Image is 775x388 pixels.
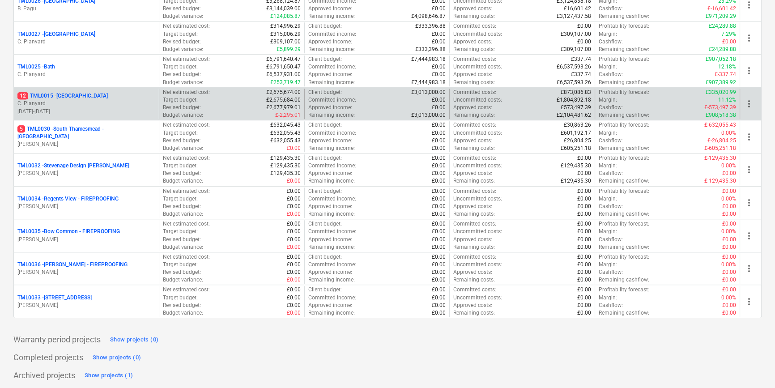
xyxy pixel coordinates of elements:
p: Client budget : [308,89,342,96]
p: £-2,295.01 [275,111,301,119]
p: Net estimated cost : [163,121,210,129]
p: Remaining income : [308,13,355,20]
p: Approved income : [308,236,352,243]
p: £908,518.38 [706,111,736,119]
p: Net estimated cost : [163,253,210,261]
p: TML0025 - Bath [17,63,55,71]
p: £0.00 [432,104,446,111]
p: [PERSON_NAME] [17,269,155,276]
p: £0.00 [722,243,736,251]
p: Remaining costs : [453,210,495,218]
p: Margin : [599,129,617,137]
p: Budget variance : [163,79,203,86]
p: £129,435.30 [270,154,301,162]
p: Cashflow : [599,203,623,210]
p: £337.74 [571,71,591,78]
p: £24,289.88 [709,46,736,53]
p: Committed costs : [453,154,496,162]
p: £3,013,000.00 [411,89,446,96]
p: TML0033 - [STREET_ADDRESS] [17,294,92,302]
p: Approved income : [308,203,352,210]
p: Approved costs : [453,5,492,13]
p: Remaining income : [308,210,355,218]
p: £0.00 [287,145,301,152]
p: 7.29% [721,30,736,38]
span: more_vert [744,164,754,175]
p: Target budget : [163,195,198,203]
p: Client budget : [308,154,342,162]
p: Cashflow : [599,38,623,46]
p: Cashflow : [599,236,623,243]
p: £0.00 [432,121,446,129]
p: Remaining income : [308,177,355,185]
p: Approved costs : [453,170,492,177]
p: £333,396.88 [415,22,446,30]
p: £6,537,593.26 [557,79,591,86]
p: Target budget : [163,228,198,235]
p: Remaining costs : [453,145,495,152]
p: Cashflow : [599,137,623,145]
p: Revised budget : [163,236,201,243]
p: £129,435.30 [270,162,301,170]
p: Remaining cashflow : [599,79,649,86]
p: Approved costs : [453,38,492,46]
p: £2,675,674.00 [266,89,301,96]
p: £0.00 [432,145,446,152]
p: Client budget : [308,55,342,63]
p: TML0036 - [PERSON_NAME] - FIREPROOFING [17,261,128,269]
p: £0.00 [432,177,446,185]
p: £2,104,481.62 [557,111,591,119]
p: Revised budget : [163,71,201,78]
p: £0.00 [722,210,736,218]
p: Approved costs : [453,236,492,243]
p: Profitability forecast : [599,55,649,63]
p: £7,444,983.18 [411,79,446,86]
p: £0.00 [287,210,301,218]
p: B. Pagu [17,5,155,13]
p: £129,435.30 [561,162,591,170]
p: £0.00 [722,203,736,210]
p: Target budget : [163,63,198,71]
p: £-632,055.43 [704,121,736,129]
p: Uncommitted costs : [453,30,502,38]
p: £0.00 [722,236,736,243]
p: £3,013,000.00 [411,111,446,119]
p: Uncommitted costs : [453,195,502,203]
p: 0.00% [721,228,736,235]
p: Remaining costs : [453,111,495,119]
p: TML0015 - [GEOGRAPHIC_DATA] [17,92,108,100]
p: £-129,435.30 [704,154,736,162]
p: C. Planyard [17,71,155,78]
p: £0.00 [432,188,446,195]
p: Client budget : [308,22,342,30]
p: Remaining costs : [453,243,495,251]
p: Remaining cashflow : [599,13,649,20]
p: Net estimated cost : [163,89,210,96]
p: 0.00% [721,129,736,137]
p: Margin : [599,228,617,235]
p: £0.00 [287,236,301,243]
p: £-16,601.42 [707,5,736,13]
p: £0.00 [577,154,591,162]
p: Approved income : [308,104,352,111]
p: Approved costs : [453,71,492,78]
p: Net estimated cost : [163,55,210,63]
p: C. Planyard [17,100,155,107]
p: Remaining cashflow : [599,111,649,119]
p: Remaining income : [308,111,355,119]
p: £2,675,684.00 [266,96,301,104]
p: Committed costs : [453,89,496,96]
span: more_vert [744,98,754,109]
p: 12.18% [718,63,736,71]
span: 12 [17,92,28,99]
p: Approved income : [308,170,352,177]
div: 12TML0015 -[GEOGRAPHIC_DATA]C. Planyard[DATE]-[DATE] [17,92,155,115]
p: £315,006.29 [270,30,301,38]
p: Uncommitted costs : [453,228,502,235]
div: TML0036 -[PERSON_NAME] - FIREPROOFING[PERSON_NAME] [17,261,155,276]
p: [PERSON_NAME] [17,236,155,243]
p: £0.00 [432,203,446,210]
span: more_vert [744,230,754,241]
p: £605,251.18 [561,145,591,152]
p: Margin : [599,63,617,71]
